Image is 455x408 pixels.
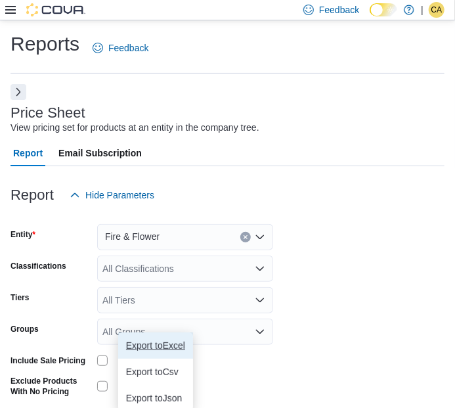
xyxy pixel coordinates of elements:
[87,35,154,61] a: Feedback
[11,229,35,240] label: Entity
[11,292,29,303] label: Tiers
[11,84,26,100] button: Next
[255,295,265,306] button: Open list of options
[319,3,359,16] span: Feedback
[255,263,265,274] button: Open list of options
[126,393,185,403] span: Export to Json
[13,140,43,166] span: Report
[255,327,265,337] button: Open list of options
[11,376,92,397] label: Exclude Products With No Pricing
[11,324,39,334] label: Groups
[118,359,193,385] button: Export toCsv
[370,3,397,17] input: Dark Mode
[11,261,66,271] label: Classifications
[58,140,142,166] span: Email Subscription
[11,355,85,366] label: Include Sale Pricing
[240,232,251,242] button: Clear input
[126,340,185,351] span: Export to Excel
[255,232,265,242] button: Open list of options
[118,332,193,359] button: Export toExcel
[421,2,423,18] p: |
[64,182,160,208] button: Hide Parameters
[108,41,148,55] span: Feedback
[429,2,444,18] div: Cree-Ann Perrin
[126,367,185,377] span: Export to Csv
[85,189,154,202] span: Hide Parameters
[26,3,85,16] img: Cova
[431,2,443,18] span: CA
[11,105,85,121] h3: Price Sheet
[11,121,259,135] div: View pricing set for products at an entity in the company tree.
[11,187,54,203] h3: Report
[11,31,79,57] h1: Reports
[105,229,160,244] span: Fire & Flower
